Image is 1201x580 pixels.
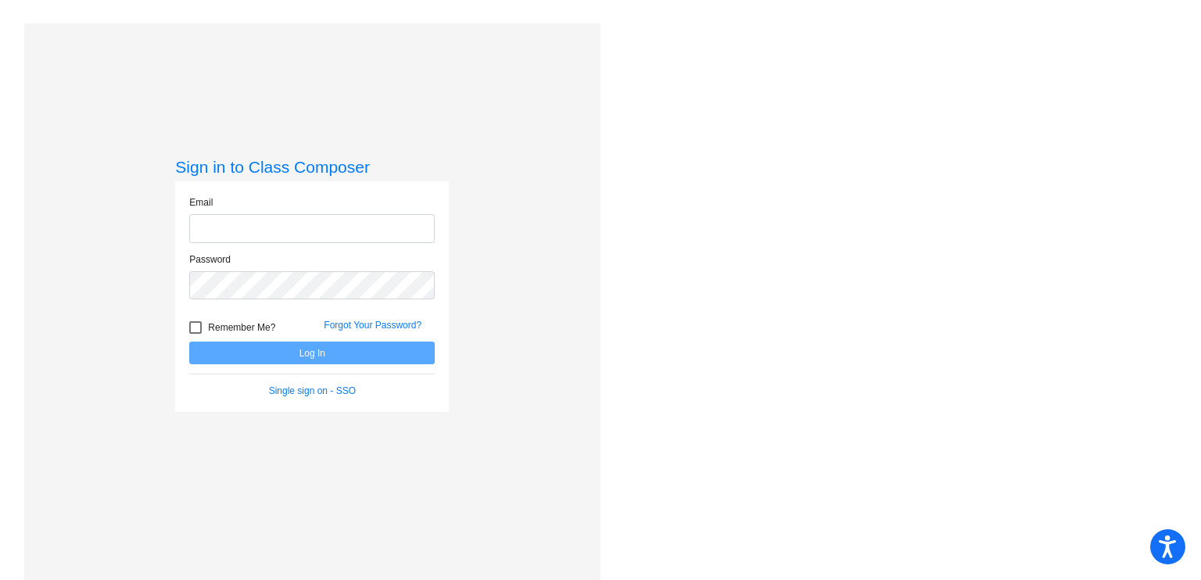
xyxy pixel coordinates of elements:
[189,342,435,364] button: Log In
[324,320,421,331] a: Forgot Your Password?
[189,195,213,209] label: Email
[208,318,275,337] span: Remember Me?
[175,157,449,177] h3: Sign in to Class Composer
[189,252,231,267] label: Password
[269,385,356,396] a: Single sign on - SSO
